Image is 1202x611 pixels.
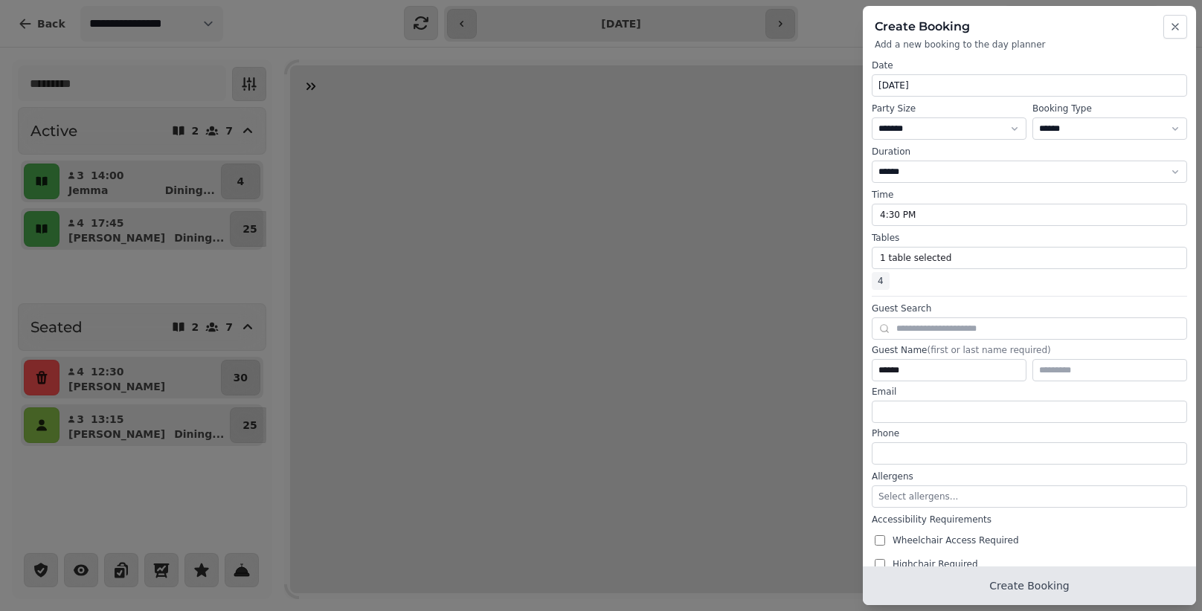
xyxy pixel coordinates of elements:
[927,345,1050,355] span: (first or last name required)
[875,39,1184,51] p: Add a new booking to the day planner
[872,344,1187,356] label: Guest Name
[872,514,1187,526] label: Accessibility Requirements
[872,74,1187,97] button: [DATE]
[872,303,1187,314] label: Guest Search
[872,485,1187,508] button: Select allergens...
[893,558,978,570] span: Highchair Required
[872,204,1187,226] button: 4:30 PM
[872,189,1187,201] label: Time
[1032,103,1187,114] label: Booking Type
[872,103,1026,114] label: Party Size
[872,427,1187,439] label: Phone
[872,272,890,290] span: 4
[872,386,1187,398] label: Email
[863,566,1196,605] button: Create Booking
[875,535,885,546] input: Wheelchair Access Required
[872,247,1187,269] button: 1 table selected
[875,559,885,569] input: Highchair Required
[893,534,1019,546] span: Wheelchair Access Required
[872,59,1187,71] label: Date
[872,232,1187,244] label: Tables
[875,18,1184,36] h2: Create Booking
[878,491,958,502] span: Select allergens...
[872,471,1187,482] label: Allergens
[872,146,1187,158] label: Duration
